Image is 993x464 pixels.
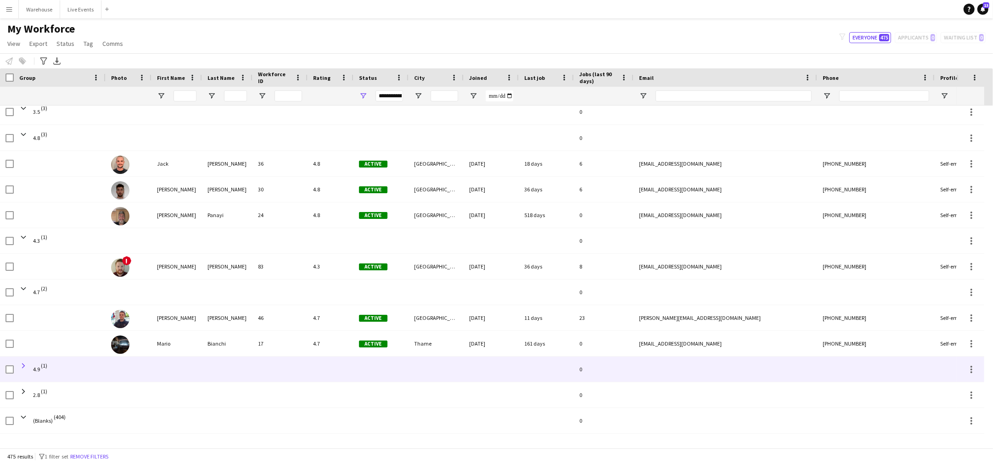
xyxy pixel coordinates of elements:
input: City Filter Input [431,90,458,101]
span: Comms [102,39,123,48]
button: Open Filter Menu [414,92,422,100]
div: [DATE] [464,331,519,356]
button: Everyone475 [849,32,891,43]
div: [PHONE_NUMBER] [817,331,935,356]
div: 4.8 [308,177,353,202]
div: [DATE] [464,202,519,228]
div: [PERSON_NAME] [202,254,252,279]
div: 4.8 [308,151,353,176]
span: (3) [41,125,47,143]
div: 18 days [519,151,574,176]
span: 4.7 [33,280,40,305]
div: 4.7 [308,305,353,330]
div: [PERSON_NAME][EMAIL_ADDRESS][DOMAIN_NAME] [634,305,817,330]
div: 6 [574,151,634,176]
span: Photo [111,74,127,81]
span: Active [359,161,387,168]
button: Open Filter Menu [823,92,831,100]
button: Open Filter Menu [258,92,266,100]
span: Jobs (last 90 days) [579,71,617,84]
a: Comms [99,38,127,50]
span: Workforce ID [258,71,291,84]
div: 0 [574,280,634,305]
span: 2.8 [33,382,40,408]
img: Paul Panayi [111,207,129,225]
div: 24 [252,202,308,228]
a: Tag [80,38,97,50]
div: 0 [574,202,634,228]
span: Status [359,74,377,81]
span: Profile [940,74,959,81]
div: 36 days [519,254,574,279]
span: Active [359,341,387,347]
span: Email [639,74,654,81]
img: Joseph Sunley-Smith [111,310,129,328]
button: Live Events [60,0,101,18]
div: Mario [151,331,202,356]
input: Last Name Filter Input [224,90,247,101]
div: Thame [409,331,464,356]
div: [PERSON_NAME] [151,177,202,202]
img: Josh McLarty [111,181,129,200]
span: 13 [983,2,989,8]
div: [DATE] [464,305,519,330]
div: [GEOGRAPHIC_DATA] [409,177,464,202]
a: View [4,38,24,50]
span: Status [56,39,74,48]
div: [PERSON_NAME] [202,151,252,176]
span: 4.8 [33,125,40,151]
span: (404) [54,408,66,426]
button: Open Filter Menu [208,92,216,100]
span: Export [29,39,47,48]
div: [PHONE_NUMBER] [817,151,935,176]
span: Active [359,212,387,219]
button: Remove filters [68,452,110,462]
div: 8 [574,254,634,279]
img: Mario Bianchi [111,335,129,354]
div: 36 [252,151,308,176]
div: 0 [574,228,634,253]
button: Warehouse [19,0,60,18]
div: [DATE] [464,151,519,176]
span: Phone [823,74,839,81]
app-action-btn: Export XLSX [51,56,62,67]
div: 0 [574,125,634,151]
div: [GEOGRAPHIC_DATA] [409,254,464,279]
div: [PERSON_NAME] [151,305,202,330]
span: Last job [524,74,545,81]
div: [PERSON_NAME] [151,202,202,228]
div: [PERSON_NAME] [202,177,252,202]
img: Jack Dale [111,156,129,174]
button: Open Filter Menu [639,92,647,100]
div: 30 [252,177,308,202]
span: 4.9 [33,357,40,382]
div: [EMAIL_ADDRESS][DOMAIN_NAME] [634,177,817,202]
div: [EMAIL_ADDRESS][DOMAIN_NAME] [634,331,817,356]
span: (1) [41,382,47,400]
input: Email Filter Input [656,90,812,101]
button: Open Filter Menu [157,92,165,100]
span: Active [359,263,387,270]
span: 475 [879,34,889,41]
div: [PHONE_NUMBER] [817,202,935,228]
div: 161 days [519,331,574,356]
div: 6 [574,177,634,202]
span: 1 filter set [45,453,68,460]
span: (1) [41,357,47,375]
span: (1) [41,228,47,246]
div: 0 [574,331,634,356]
span: ! [122,256,131,265]
div: [GEOGRAPHIC_DATA] [409,202,464,228]
span: Active [359,315,387,322]
div: 518 days [519,202,574,228]
a: Status [53,38,78,50]
div: 0 [574,434,634,459]
input: First Name Filter Input [174,90,196,101]
span: (Blanks) [33,408,53,434]
input: Joined Filter Input [486,90,513,101]
div: 23 [574,305,634,330]
div: 4.7 [308,331,353,356]
span: Rating [313,74,331,81]
span: Tag [84,39,93,48]
a: 13 [977,4,988,15]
